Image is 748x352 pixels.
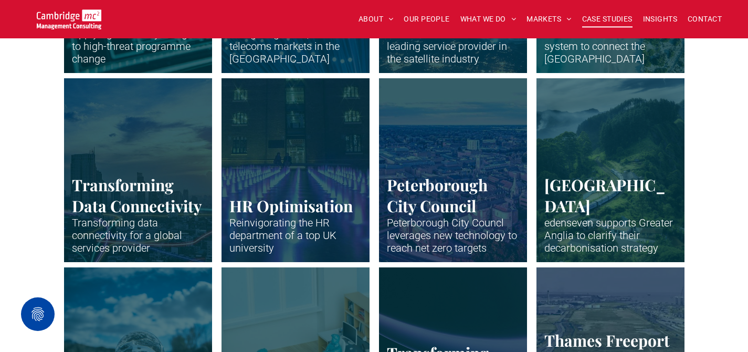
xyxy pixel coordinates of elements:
a: CONTACT [682,11,727,27]
a: Neon lines snaking through a high-rise city at dawn [64,78,212,262]
a: CASE STUDIES [577,11,638,27]
a: OUR PEOPLE [398,11,455,27]
a: WHAT WE DO [455,11,522,27]
a: MARKETS [521,11,576,27]
img: Go to Homepage [37,9,101,29]
a: Neon blue fibre wires. [222,78,370,262]
a: Drone shot of Peterborough [379,78,527,262]
a: INSIGHTS [638,11,682,27]
a: Your Business Transformed | Cambridge Management Consulting [37,11,101,22]
a: Aerial view of a train in a green landscape. [536,78,684,262]
a: ABOUT [353,11,399,27]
